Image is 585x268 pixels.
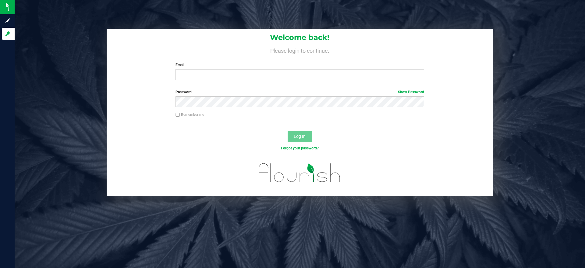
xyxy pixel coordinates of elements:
[5,31,11,37] inline-svg: Log in
[5,18,11,24] inline-svg: Sign up
[288,131,312,142] button: Log In
[398,90,424,94] a: Show Password
[281,146,319,150] a: Forgot your password?
[107,46,493,54] h4: Please login to continue.
[107,34,493,41] h1: Welcome back!
[175,112,204,117] label: Remember me
[175,90,192,94] span: Password
[175,113,180,117] input: Remember me
[294,134,306,139] span: Log In
[251,157,348,188] img: flourish_logo.svg
[175,62,424,68] label: Email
